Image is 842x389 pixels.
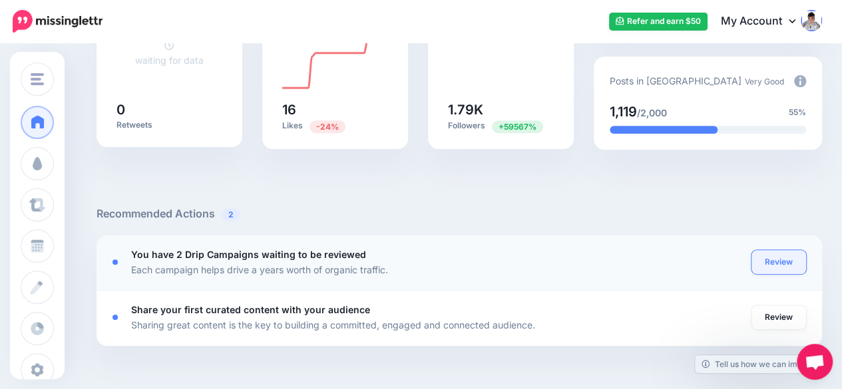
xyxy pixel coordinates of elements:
h5: 0 [116,103,222,116]
span: /2,000 [637,107,667,118]
span: 55% [789,106,806,119]
p: Each campaign helps drive a years worth of organic traffic. [131,262,388,277]
p: Posts in [GEOGRAPHIC_DATA] [610,73,741,88]
div: <div class='status-dot small red margin-right'></div>Error [112,259,118,265]
p: Likes [282,120,388,132]
img: Missinglettr [13,10,103,33]
p: Followers [448,120,554,132]
b: Share your first curated content with your audience [131,304,370,315]
span: Previous period: 21 [310,120,345,133]
a: Review [751,305,806,329]
h5: 1.79K [448,103,554,116]
div: <div class='status-dot small red margin-right'></div>Error [112,315,118,320]
a: Review [751,250,806,274]
div: 55% of your posts in the last 30 days have been from Drip Campaigns [610,126,718,134]
img: menu.png [31,73,44,85]
p: Sharing great content is the key to building a committed, engaged and connected audience. [131,317,535,332]
b: You have 2 Drip Campaigns waiting to be reviewed [131,249,366,260]
a: Tell us how we can improve [695,355,826,373]
span: 2 [222,208,240,221]
p: Retweets [116,120,222,130]
div: Open chat [797,344,833,380]
span: Very Good [745,76,784,86]
a: My Account [708,5,822,38]
span: 1,119 [610,104,637,120]
span: Previous period: 3 [492,120,543,133]
a: Refer and earn $50 [609,13,708,31]
img: info-circle-grey.png [794,75,806,87]
h5: Recommended Actions [97,205,822,222]
h5: 16 [282,103,388,116]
